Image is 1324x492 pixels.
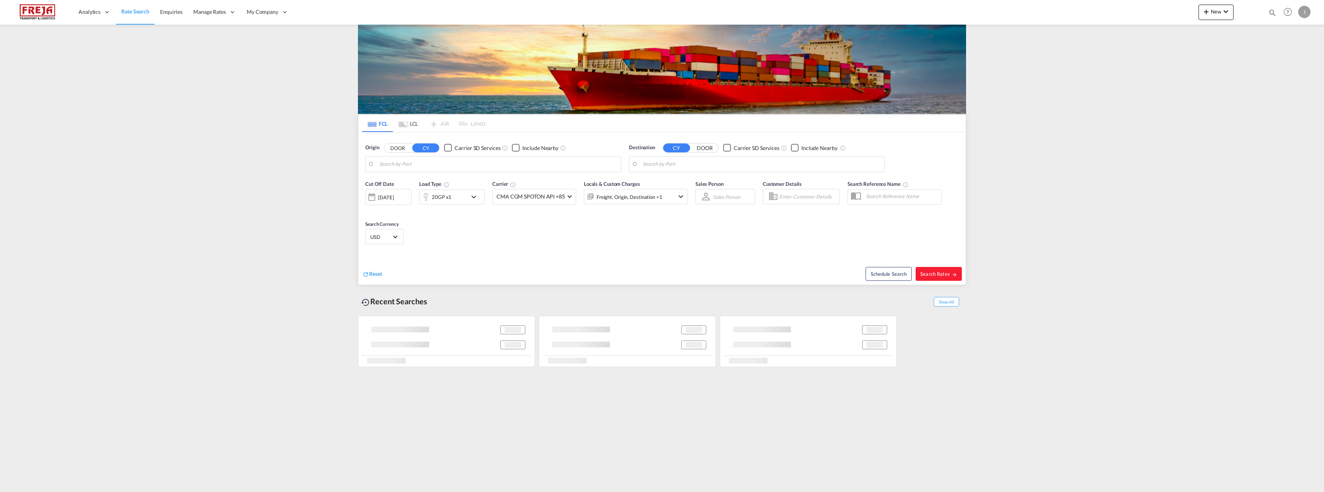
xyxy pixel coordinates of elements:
button: Note: By default Schedule search will only considerorigin ports, destination ports and cut off da... [866,267,912,281]
span: Show All [934,297,959,307]
button: CY [412,143,439,152]
div: 20GP x1 [432,192,451,202]
span: Carrier [492,181,516,187]
span: Search Currency [365,221,399,227]
md-checkbox: Checkbox No Ink [791,144,838,152]
md-icon: Unchecked: Search for CY (Container Yard) services for all selected carriers.Checked : Search for... [781,145,787,151]
md-checkbox: Checkbox No Ink [512,144,558,152]
button: DOOR [691,143,718,152]
md-icon: Your search will be saved by the below given name [903,182,909,188]
div: Help [1281,5,1298,19]
span: Rate Search [121,8,149,15]
div: J [1298,6,1311,18]
input: Enter Customer Details [779,191,837,202]
div: icon-magnify [1268,8,1277,20]
span: My Company [247,8,278,16]
img: 586607c025bf11f083711d99603023e7.png [12,3,64,21]
md-icon: icon-arrow-right [952,272,957,277]
md-tab-item: LCL [393,115,424,132]
md-icon: Unchecked: Search for CY (Container Yard) services for all selected carriers.Checked : Search for... [502,145,508,151]
md-icon: icon-chevron-down [1221,7,1230,16]
span: Cut Off Date [365,181,394,187]
span: Enquiries [160,8,182,15]
button: icon-plus 400-fgNewicon-chevron-down [1199,5,1234,20]
div: Recent Searches [358,293,430,310]
md-icon: icon-backup-restore [361,298,370,307]
div: Include Nearby [801,144,838,152]
div: Carrier SD Services [455,144,500,152]
span: Destination [629,144,655,152]
span: Help [1281,5,1294,18]
span: Sales Person [695,181,724,187]
md-icon: icon-refresh [362,271,369,278]
md-icon: icon-chevron-down [676,192,685,201]
span: New [1202,8,1230,15]
button: CY [663,143,690,152]
span: Origin [365,144,379,152]
span: Search Rates [920,271,957,277]
md-icon: icon-chevron-down [469,192,482,202]
span: USD [370,233,392,240]
md-pagination-wrapper: Use the left and right arrow keys to navigate between tabs [362,115,485,132]
input: Search by Port [643,158,881,170]
span: Locals & Custom Charges [584,181,640,187]
md-icon: Unchecked: Ignores neighbouring ports when fetching rates.Checked : Includes neighbouring ports w... [560,145,566,151]
button: DOOR [384,143,411,152]
md-icon: icon-magnify [1268,8,1277,17]
div: icon-refreshReset [362,270,382,279]
div: Freight Origin Destination Factory Stuffingicon-chevron-down [584,189,688,204]
span: Customer Details [763,181,802,187]
div: Carrier SD Services [734,144,779,152]
md-tab-item: FCL [362,115,393,132]
md-checkbox: Checkbox No Ink [723,144,779,152]
div: Include Nearby [522,144,558,152]
md-datepicker: Select [365,204,371,215]
span: Manage Rates [193,8,226,16]
md-select: Sales Person [712,191,741,202]
div: [DATE] [378,194,394,201]
md-icon: icon-plus 400-fg [1202,7,1211,16]
span: Reset [369,270,382,277]
input: Search Reference Name [862,190,941,202]
span: CMA CGM SPOTON API +85 [496,193,565,200]
button: Search Ratesicon-arrow-right [916,267,962,281]
span: Analytics [79,8,100,16]
md-icon: The selected Trucker/Carrierwill be displayed in the rate results If the rates are from another f... [510,182,516,188]
span: Search Reference Name [848,181,909,187]
div: Origin DOOR CY Checkbox No InkUnchecked: Search for CY (Container Yard) services for all selected... [358,132,966,285]
div: Freight Origin Destination Factory Stuffing [597,192,662,202]
div: 20GP x1icon-chevron-down [419,189,485,205]
md-checkbox: Checkbox No Ink [444,144,500,152]
img: LCL+%26+FCL+BACKGROUND.png [358,25,966,114]
span: Load Type [419,181,450,187]
md-icon: icon-information-outline [443,182,450,188]
input: Search by Port [379,158,617,170]
md-select: Select Currency: $ USDUnited States Dollar [369,231,400,242]
div: [DATE] [365,189,411,205]
md-icon: Unchecked: Ignores neighbouring ports when fetching rates.Checked : Includes neighbouring ports w... [840,145,846,151]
